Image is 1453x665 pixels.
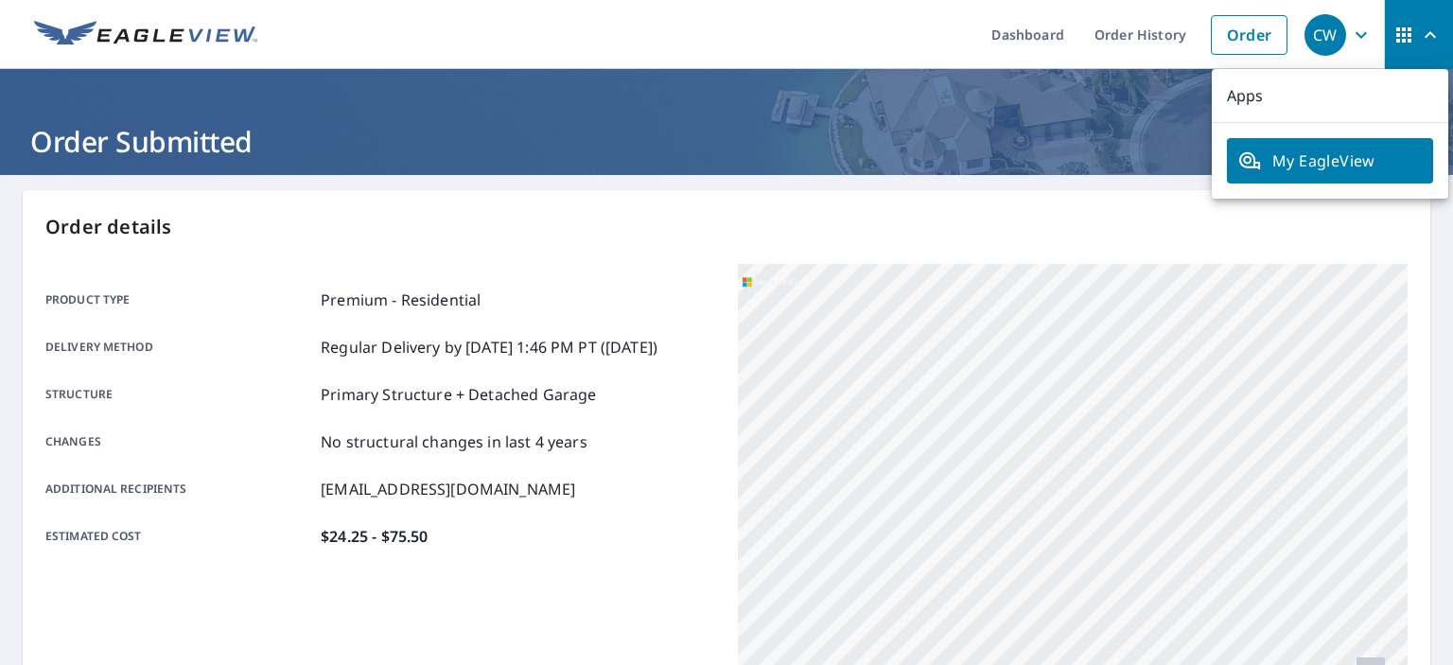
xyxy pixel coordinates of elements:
[1304,14,1346,56] div: CW
[1227,138,1433,184] a: My EagleView
[45,383,313,406] p: Structure
[34,21,257,49] img: EV Logo
[321,478,575,500] p: [EMAIL_ADDRESS][DOMAIN_NAME]
[321,289,481,311] p: Premium - Residential
[321,336,657,359] p: Regular Delivery by [DATE] 1:46 PM PT ([DATE])
[1212,69,1448,123] p: Apps
[45,289,313,311] p: Product type
[45,213,1408,241] p: Order details
[45,430,313,453] p: Changes
[321,525,428,548] p: $24.25 - $75.50
[45,525,313,548] p: Estimated cost
[321,383,596,406] p: Primary Structure + Detached Garage
[321,430,587,453] p: No structural changes in last 4 years
[45,336,313,359] p: Delivery method
[23,122,1430,161] h1: Order Submitted
[1211,15,1287,55] a: Order
[1238,149,1422,172] span: My EagleView
[45,478,313,500] p: Additional recipients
